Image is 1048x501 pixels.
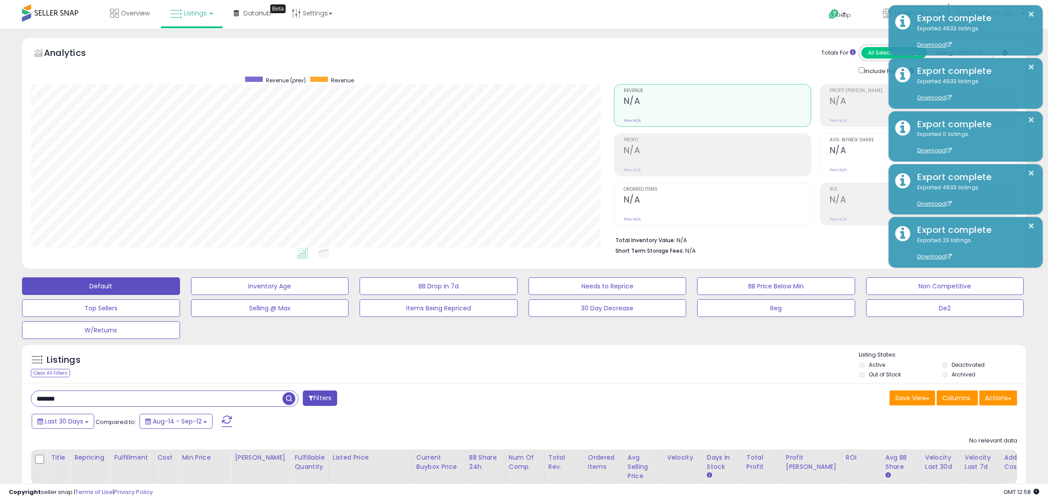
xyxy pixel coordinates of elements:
[866,277,1024,295] button: Non Competitive
[685,247,696,255] span: N/A
[911,118,1036,131] div: Export complete
[47,354,81,366] h5: Listings
[830,138,1017,143] span: Avg. Buybox Share
[624,145,811,157] h2: N/A
[158,453,175,462] div: Cost
[828,9,839,20] i: Get Help
[917,253,952,260] a: Download
[628,453,660,481] div: Avg Selling Price
[965,453,997,472] div: Velocity Last 7d
[191,299,349,317] button: Selling @ Max
[235,453,287,462] div: [PERSON_NAME]
[624,138,811,143] span: Profit
[45,417,83,426] span: Last 30 Days
[32,414,94,429] button: Last 30 Days
[1028,62,1035,73] button: ×
[866,299,1024,317] button: De2
[911,130,1036,155] div: Exported 0 listings.
[830,217,847,222] small: Prev: N/A
[969,437,1017,445] div: No relevant data
[509,453,541,472] div: Num of Comp.
[121,9,150,18] span: Overview
[830,88,1017,93] span: Profit [PERSON_NAME]
[624,96,811,108] h2: N/A
[937,390,978,405] button: Columns
[114,488,153,496] a: Privacy Policy
[830,118,847,123] small: Prev: N/A
[303,390,337,406] button: Filters
[890,390,935,405] button: Save View
[830,145,1017,157] h2: N/A
[624,88,811,93] span: Revenue
[31,369,70,377] div: Clear All Filters
[469,453,501,472] div: BB Share 24h.
[44,47,103,61] h5: Analytics
[911,236,1036,261] div: Exported 23 listings.
[624,187,811,192] span: Ordered Items
[925,453,957,472] div: Velocity Last 30d
[140,414,213,429] button: Aug-14 - Sep-12
[886,472,891,479] small: Avg BB Share.
[416,453,462,472] div: Current Buybox Price
[911,171,1036,184] div: Export complete
[1028,168,1035,179] button: ×
[746,453,779,472] div: Total Profit
[917,41,952,48] a: Download
[911,224,1036,236] div: Export complete
[886,453,918,472] div: Avg BB Share
[952,361,985,368] label: Deactivated
[615,234,1011,245] li: N/A
[74,453,107,462] div: Repricing
[1028,114,1035,125] button: ×
[22,321,180,339] button: W/Returns
[615,247,684,254] b: Short Term Storage Fees:
[153,417,202,426] span: Aug-14 - Sep-12
[707,453,739,472] div: Days In Stock
[1028,9,1035,20] button: ×
[917,200,952,207] a: Download
[697,299,855,317] button: Reg
[360,299,518,317] button: Items Being Repriced
[859,351,1026,359] p: Listing States:
[911,12,1036,25] div: Export complete
[911,77,1036,102] div: Exported 4933 listings.
[184,9,207,18] span: Listings
[191,277,349,295] button: Inventory Age
[786,453,838,472] div: Profit [PERSON_NAME]
[707,472,712,479] small: Days In Stock.
[360,277,518,295] button: BB Drop in 7d
[22,299,180,317] button: Top Sellers
[615,236,675,244] b: Total Inventory Value:
[588,453,620,472] div: Ordered Items
[548,453,581,472] div: Total Rev.
[294,453,325,472] div: Fulfillable Quantity
[1004,453,1037,472] div: Additional Cost
[624,217,641,222] small: Prev: N/A
[697,277,855,295] button: BB Price Below Min
[9,488,153,497] div: seller snap | |
[75,488,113,496] a: Terms of Use
[839,11,851,19] span: Help
[114,453,150,462] div: Fulfillment
[830,187,1017,192] span: ROI
[911,25,1036,49] div: Exported 4933 listings.
[821,49,856,57] div: Totals For
[529,299,687,317] button: 30 Day Decrease
[942,394,970,402] span: Columns
[852,66,925,75] div: Include Returns
[979,390,1017,405] button: Actions
[830,167,847,173] small: Prev: N/A
[331,77,354,84] span: Revenue
[830,96,1017,108] h2: N/A
[861,47,927,59] button: All Selected Listings
[96,418,136,426] span: Compared to:
[667,453,699,462] div: Velocity
[1004,488,1039,496] span: 2025-10-13 12:58 GMT
[869,371,901,378] label: Out of Stock
[333,453,409,462] div: Listed Price
[911,184,1036,208] div: Exported 4933 listings.
[22,277,180,295] button: Default
[182,453,227,462] div: Min Price
[1028,221,1035,232] button: ×
[266,77,306,84] span: Revenue (prev)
